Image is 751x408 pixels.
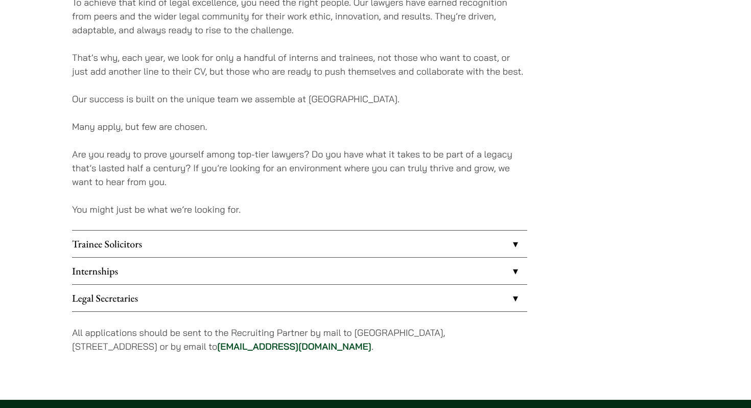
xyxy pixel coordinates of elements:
p: Many apply, but few are chosen. [72,120,527,133]
p: All applications should be sent to the Recruiting Partner by mail to [GEOGRAPHIC_DATA], [STREET_A... [72,326,527,353]
a: [EMAIL_ADDRESS][DOMAIN_NAME] [217,341,371,352]
a: Legal Secretaries [72,285,527,311]
a: Trainee Solicitors [72,231,527,257]
p: Are you ready to prove yourself among top-tier lawyers? Do you have what it takes to be part of a... [72,147,527,189]
p: That’s why, each year, we look for only a handful of interns and trainees, not those who want to ... [72,51,527,78]
p: Our success is built on the unique team we assemble at [GEOGRAPHIC_DATA]. [72,92,527,106]
p: You might just be what we’re looking for. [72,202,527,216]
a: Internships [72,258,527,284]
